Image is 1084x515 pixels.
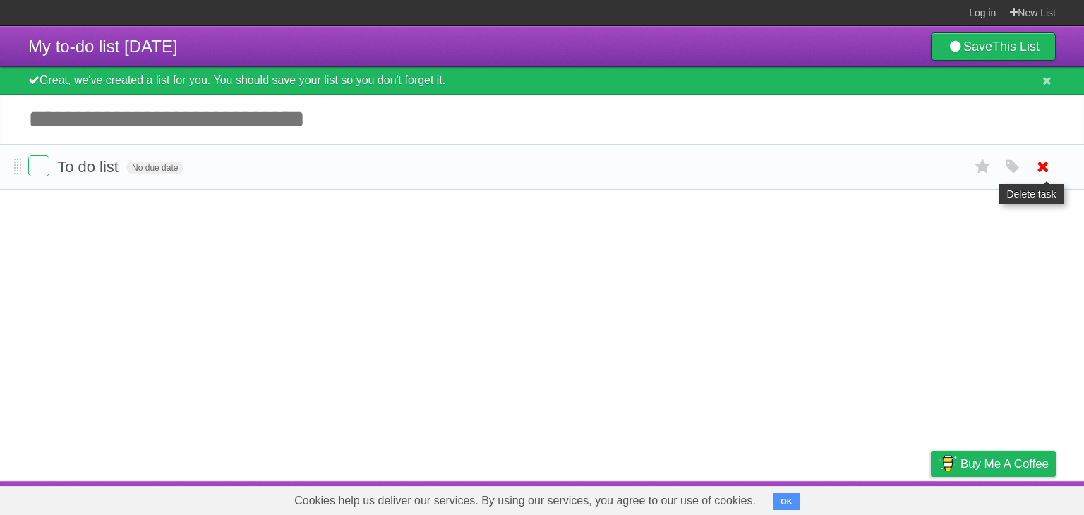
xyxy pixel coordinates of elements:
a: Suggest a feature [967,485,1056,511]
span: My to-do list [DATE] [28,37,178,56]
label: Star task [970,155,996,178]
span: No due date [126,162,183,174]
button: OK [773,493,800,510]
img: Buy me a coffee [938,452,957,475]
span: To do list [57,158,122,176]
a: About [743,485,773,511]
a: Terms [865,485,896,511]
a: SaveThis List [931,32,1056,61]
span: Buy me a coffee [960,452,1049,476]
span: Cookies help us deliver our services. By using our services, you agree to our use of cookies. [280,487,770,515]
a: Developers [790,485,847,511]
label: Done [28,155,49,176]
a: Privacy [913,485,949,511]
b: This List [992,40,1040,54]
a: Buy me a coffee [931,451,1056,477]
